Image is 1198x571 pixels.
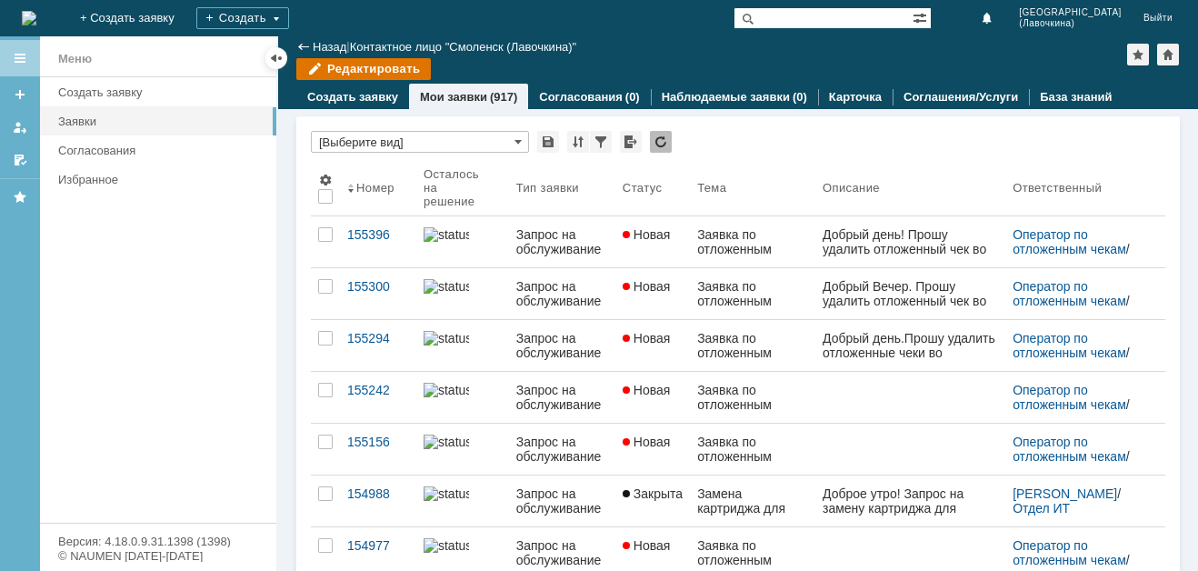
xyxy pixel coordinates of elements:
[793,90,807,104] div: (0)
[58,115,265,128] div: Заявки
[1013,435,1126,464] a: Оператор по отложенным чекам
[623,331,671,346] span: Новая
[5,145,35,175] a: Мои согласования
[623,538,671,553] span: Новая
[1013,331,1143,360] div: /
[1127,44,1149,65] div: Добавить в избранное
[623,279,671,294] span: Новая
[615,320,690,371] a: Новая
[58,536,258,547] div: Версия: 4.18.0.9.31.1398 (1398)
[509,476,615,526] a: Запрос на обслуживание
[346,39,349,53] div: |
[58,48,92,70] div: Меню
[623,486,683,501] span: Закрыта
[1005,160,1151,216] th: Ответственный
[347,435,409,449] div: 155156
[350,40,577,54] div: Контактное лицо "Смоленск (Лавочкина)"
[347,383,409,397] div: 155242
[416,160,509,216] th: Осталось на решение
[697,538,808,567] div: Заявка по отложенным чекам
[623,435,671,449] span: Новая
[1013,486,1143,516] div: /
[58,85,265,99] div: Создать заявку
[1013,181,1102,195] div: Ответственный
[196,7,289,29] div: Создать
[623,227,671,242] span: Новая
[662,90,790,104] a: Наблюдаемые заявки
[420,90,487,104] a: Мои заявки
[58,173,245,186] div: Избранное
[1013,383,1143,412] div: /
[690,320,815,371] a: Заявка по отложенным чекам
[356,181,394,195] div: Номер
[516,331,608,360] div: Запрос на обслуживание
[509,320,615,371] a: Запрос на обслуживание
[650,131,672,153] div: Обновлять список
[509,424,615,475] a: Запрос на обслуживание
[913,8,931,25] span: Расширенный поиск
[5,80,35,109] a: Создать заявку
[697,227,808,256] div: Заявка по отложенным чекам
[690,424,815,475] a: Заявка по отложенным чекам
[318,173,333,187] span: Настройки
[903,90,1018,104] a: Соглашения/Услуги
[347,279,409,294] div: 155300
[537,131,559,153] div: Сохранить вид
[697,383,808,412] div: Заявка по отложенным чекам
[567,131,589,153] div: Сортировка...
[690,372,815,423] a: Заявка по отложенным чекам
[340,160,416,216] th: Номер
[424,538,469,553] img: statusbar-0 (1).png
[424,486,469,501] img: statusbar-60 (1).png
[1013,501,1070,516] a: Отдел ИТ
[340,216,416,267] a: 155396
[424,383,469,397] img: statusbar-0 (1).png
[347,486,409,501] div: 154988
[690,476,815,526] a: Замена картриджа для принтера
[509,372,615,423] a: Запрос на обслуживание
[58,550,258,562] div: © NAUMEN [DATE]-[DATE]
[340,372,416,423] a: 155242
[1013,538,1126,567] a: Оператор по отложенным чекам
[623,383,671,397] span: Новая
[424,331,469,346] img: statusbar-0 (1).png
[690,268,815,319] a: Заявка по отложенным чекам
[416,268,509,319] a: statusbar-0 (1).png
[1013,227,1126,256] a: Оператор по отложенным чекам
[516,486,608,516] div: Запрос на обслуживание
[1013,279,1126,308] a: Оператор по отложенным чекам
[697,181,726,195] div: Тема
[690,216,815,267] a: Заявка по отложенным чекам
[1019,18,1122,29] span: (Лавочкина)
[516,227,608,256] div: Запрос на обслуживание
[51,136,273,165] a: Согласования
[313,40,346,54] a: Назад
[615,424,690,475] a: Новая
[416,372,509,423] a: statusbar-0 (1).png
[697,486,808,516] div: Замена картриджа для принтера
[615,268,690,319] a: Новая
[590,131,612,153] div: Фильтрация...
[697,331,808,360] div: Заявка по отложенным чекам
[1013,435,1143,464] div: /
[347,331,409,346] div: 155294
[5,113,35,142] a: Мои заявки
[424,167,487,208] div: Осталось на решение
[516,538,608,567] div: Запрос на обслуживание
[22,11,36,25] a: Перейти на домашнюю страницу
[265,47,287,69] div: Скрыть меню
[697,435,808,464] div: Заявка по отложенным чекам
[424,435,469,449] img: statusbar-0 (1).png
[416,320,509,371] a: statusbar-0 (1).png
[615,372,690,423] a: Новая
[1013,279,1143,308] div: /
[1013,227,1143,256] div: /
[347,538,409,553] div: 154977
[625,90,640,104] div: (0)
[490,90,517,104] div: (917)
[51,107,273,135] a: Заявки
[539,90,623,104] a: Согласования
[58,144,265,157] div: Согласования
[347,227,409,242] div: 155396
[615,216,690,267] a: Новая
